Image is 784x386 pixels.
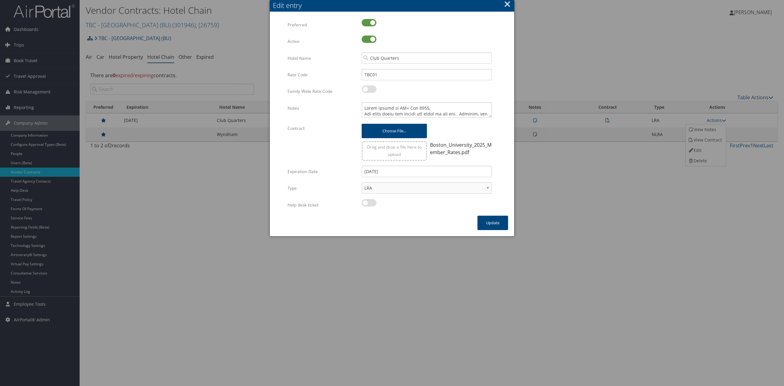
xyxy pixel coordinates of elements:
[288,166,357,177] label: Expiration Date
[288,36,357,47] label: Active
[288,19,357,31] label: Preferred
[288,102,357,114] label: Notes
[430,141,492,156] div: Boston_University_2025_Member_Rates.pdf
[288,199,357,211] label: Help desk ticket
[288,182,357,194] label: Type
[288,69,357,81] label: Rate Code
[288,52,357,64] label: Hotel Name
[288,123,357,134] label: Contract
[288,85,357,97] label: Family Wide Rate Code
[273,1,514,10] div: Edit entry
[367,144,422,157] span: Drag and drop a file here to upload
[477,216,508,230] button: Update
